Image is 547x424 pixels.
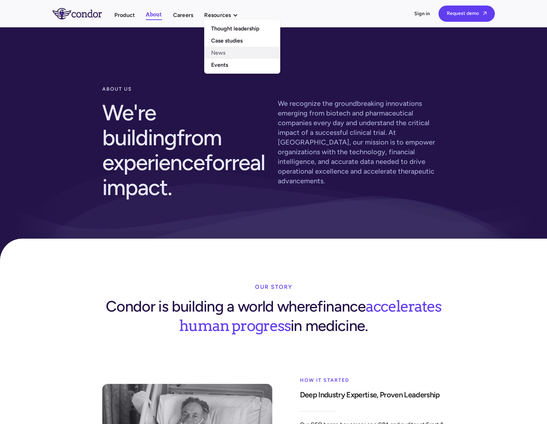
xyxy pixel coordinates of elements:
a: Careers [173,10,194,20]
span: from experience [102,124,222,176]
div: Resources [204,10,245,20]
nav: Resources [204,20,280,74]
a: Events [204,59,280,71]
div: Condor is building a world where in medicine. [102,294,445,335]
span: finance [317,297,366,315]
a: About [146,10,162,20]
a: Case studies [204,35,280,47]
span: real impact. [102,149,265,201]
span:  [483,11,487,16]
a: News [204,47,280,59]
div: our story [255,280,292,294]
a: Thought leadership [204,22,280,35]
h2: We're building for [102,96,270,204]
div: about us [102,82,270,96]
div: Resources [204,10,231,20]
a: Request demo [438,6,495,22]
a: Product [114,10,135,20]
div: How it started [300,374,445,387]
strong: Deep Industry Expertise, Proven Leadership [300,390,440,399]
a: Sign in [414,10,430,17]
span: accelerates human progress [179,294,441,335]
a: home [53,8,114,19]
p: We recognize the groundbreaking innovations emerging from biotech and pharmaceutical companies ev... [278,99,445,186]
